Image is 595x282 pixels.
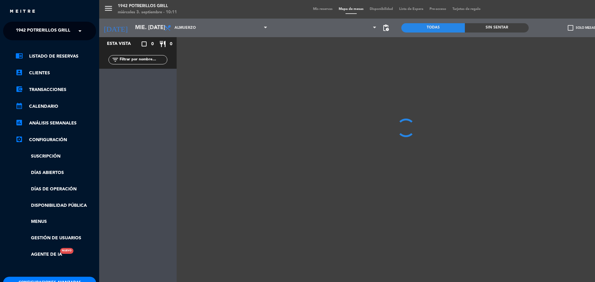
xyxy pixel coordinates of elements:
[15,251,62,258] a: Agente de IANuevo
[119,56,167,63] input: Filtrar por nombre...
[170,41,172,48] span: 0
[15,52,23,59] i: chrome_reader_mode
[15,235,96,242] a: Gestión de usuarios
[15,53,96,60] a: chrome_reader_modeListado de Reservas
[102,40,144,48] div: Esta vista
[9,9,36,14] img: MEITRE
[16,24,70,37] span: 1942 Potrerillos Grill
[140,40,148,48] i: crop_square
[15,85,23,93] i: account_balance_wallet
[15,136,23,143] i: settings_applications
[15,186,96,193] a: Días de Operación
[151,41,154,48] span: 0
[60,248,73,254] div: Nuevo
[15,103,96,110] a: calendar_monthCalendario
[15,86,96,93] a: account_balance_walletTransacciones
[15,202,96,209] a: Disponibilidad pública
[112,56,119,63] i: filter_list
[15,119,96,127] a: assessmentANÁLISIS SEMANALES
[15,69,96,77] a: account_boxClientes
[15,169,96,176] a: Días abiertos
[15,69,23,76] i: account_box
[15,218,96,225] a: Menus
[159,40,166,48] i: restaurant
[15,119,23,126] i: assessment
[15,136,96,144] a: Configuración
[15,102,23,110] i: calendar_month
[15,153,96,160] a: Suscripción
[382,24,390,32] span: pending_actions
